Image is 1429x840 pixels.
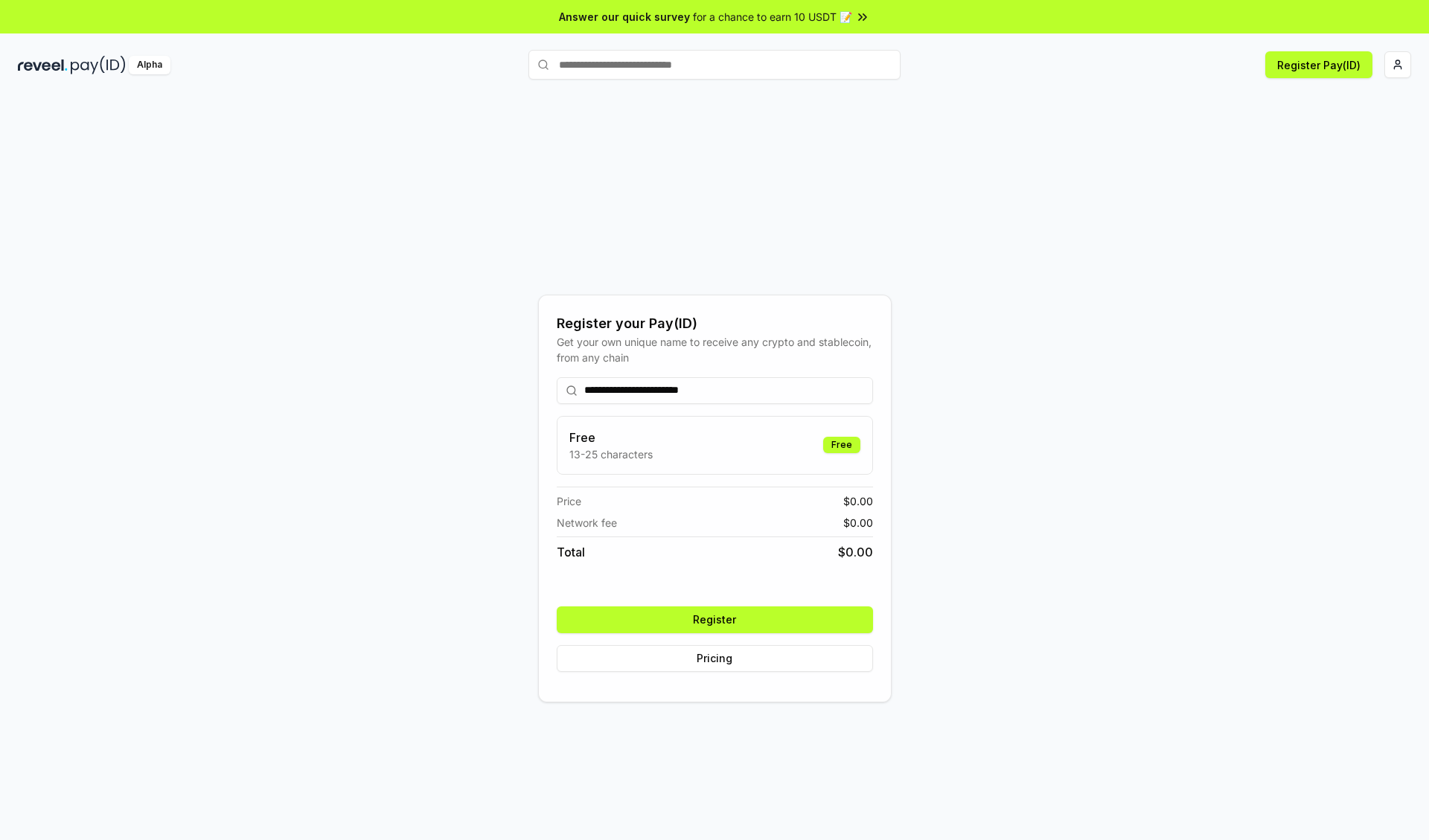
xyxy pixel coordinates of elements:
[843,515,873,530] span: $ 0.00
[569,446,653,462] p: 13-25 characters
[569,429,653,446] h3: Free
[557,313,873,334] div: Register your Pay(ID)
[838,543,873,561] span: $ 0.00
[1265,51,1372,78] button: Register Pay(ID)
[18,56,68,74] img: reveel_dark
[557,493,581,509] span: Price
[559,9,690,25] span: Answer our quick survey
[693,9,852,25] span: for a chance to earn 10 USDT 📝
[557,606,873,633] button: Register
[129,56,170,74] div: Alpha
[557,645,873,672] button: Pricing
[557,334,873,365] div: Get your own unique name to receive any crypto and stablecoin, from any chain
[71,56,126,74] img: pay_id
[557,515,617,530] span: Network fee
[843,493,873,509] span: $ 0.00
[823,437,860,453] div: Free
[557,543,585,561] span: Total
